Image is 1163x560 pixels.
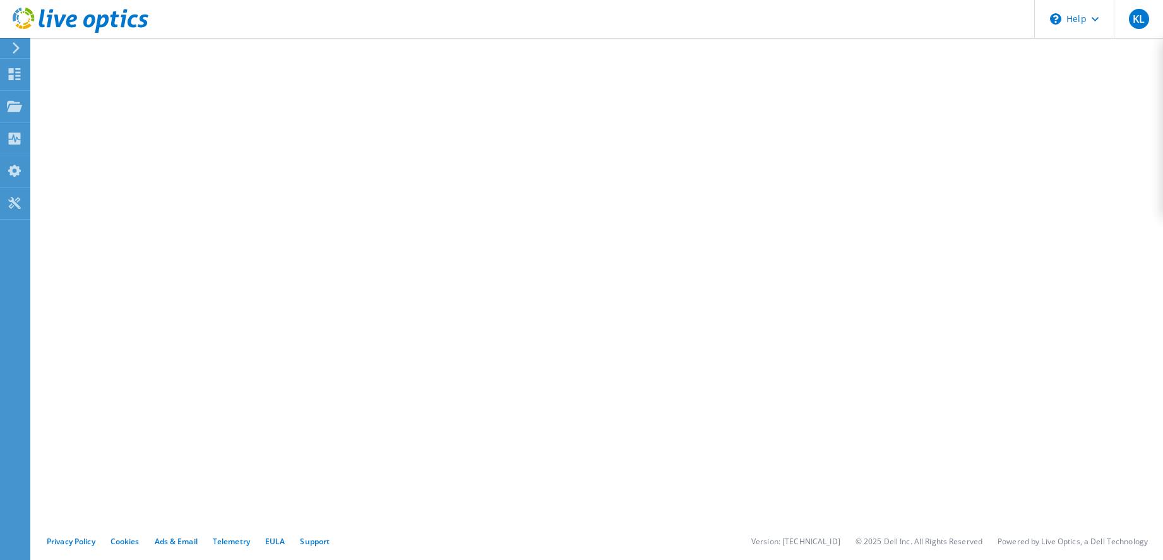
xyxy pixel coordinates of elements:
[213,536,250,547] a: Telemetry
[155,536,198,547] a: Ads & Email
[265,536,285,547] a: EULA
[1050,13,1061,25] svg: \n
[1129,9,1149,29] span: KL
[856,536,982,547] li: © 2025 Dell Inc. All Rights Reserved
[998,536,1148,547] li: Powered by Live Optics, a Dell Technology
[110,536,140,547] a: Cookies
[751,536,840,547] li: Version: [TECHNICAL_ID]
[300,536,330,547] a: Support
[47,536,95,547] a: Privacy Policy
